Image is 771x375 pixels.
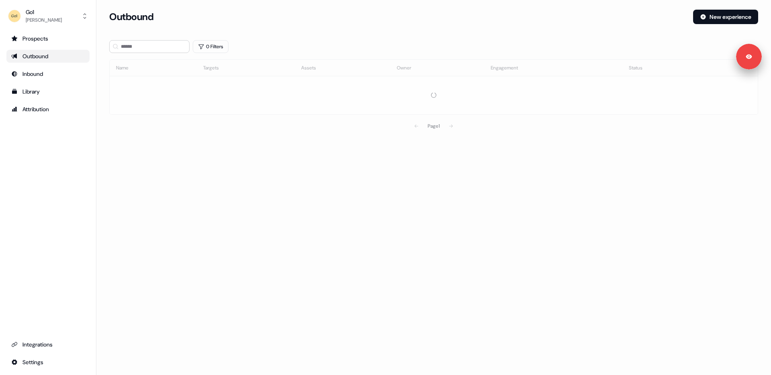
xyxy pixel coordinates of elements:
[11,70,85,78] div: Inbound
[11,35,85,43] div: Prospects
[193,40,228,53] button: 0 Filters
[6,356,90,369] a: Go to integrations
[6,85,90,98] a: Go to templates
[6,103,90,116] a: Go to attribution
[11,88,85,96] div: Library
[6,67,90,80] a: Go to Inbound
[6,32,90,45] a: Go to prospects
[6,6,90,26] button: Go1[PERSON_NAME]
[693,10,758,24] button: New experience
[11,105,85,113] div: Attribution
[11,358,85,366] div: Settings
[6,50,90,63] a: Go to outbound experience
[26,16,62,24] div: [PERSON_NAME]
[11,52,85,60] div: Outbound
[26,8,62,16] div: Go1
[11,340,85,349] div: Integrations
[6,338,90,351] a: Go to integrations
[109,11,153,23] h3: Outbound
